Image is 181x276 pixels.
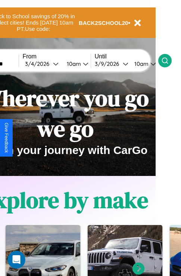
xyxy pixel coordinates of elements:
div: 10am [131,60,150,67]
div: 3 / 4 / 2026 [25,60,53,67]
b: BACK2SCHOOL20 [79,20,128,26]
label: From [23,53,91,60]
div: Give Feedback [4,123,9,153]
div: 3 / 9 / 2026 [95,60,123,67]
button: 10am [128,60,158,68]
div: 10am [63,60,83,67]
button: 10am [61,60,91,68]
button: 3/4/2026 [23,60,61,68]
iframe: Intercom live chat [7,251,25,269]
label: Until [95,53,158,60]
